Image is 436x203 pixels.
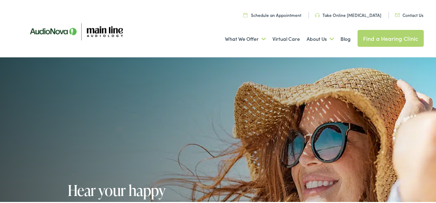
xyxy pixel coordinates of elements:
a: What We Offer [225,25,266,51]
img: utility icon [243,12,247,16]
a: Blog [340,25,351,51]
img: utility icon [315,12,320,16]
a: Schedule an Appointment [243,11,301,17]
a: Find a Hearing Clinic [357,29,424,46]
a: Contact Us [395,11,423,17]
a: Virtual Care [272,25,300,51]
img: utility icon [395,12,400,16]
a: Take Online [MEDICAL_DATA] [315,11,381,17]
h1: Hear your happy [68,181,220,197]
a: About Us [307,25,334,51]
